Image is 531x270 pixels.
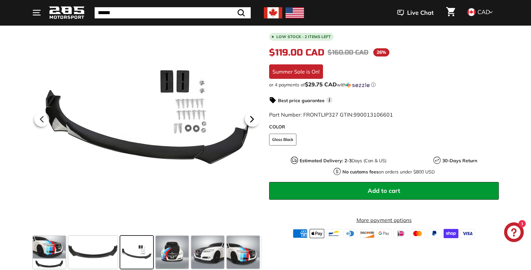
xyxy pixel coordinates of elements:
span: CAD [477,8,490,16]
span: Part Number: FRONTLIP327 GTIN: [269,111,393,118]
p: Days (Can & US) [300,157,386,164]
div: or 4 payments of$29.75 CADwithSezzle Click to learn more about Sezzle [269,81,499,88]
button: Add to cart [269,182,499,200]
img: google_pay [377,229,391,238]
div: or 4 payments of with [269,81,499,88]
span: Add to cart [368,187,400,194]
strong: Estimated Delivery: 2-3 [300,158,352,164]
img: master [410,229,425,238]
a: More payment options [269,216,499,224]
img: paypal [427,229,442,238]
button: Live Chat [389,5,442,21]
span: Low stock - 2 items left [276,35,331,39]
span: 26% [373,48,389,56]
div: Summer Sale is On! [269,64,323,79]
strong: No customs fees [342,169,379,175]
img: discover [360,229,375,238]
strong: 30-Days Return [442,158,477,164]
span: $160.00 CAD [328,48,368,56]
img: diners_club [343,229,358,238]
span: i [326,97,333,103]
h1: Front Lip Splitter - [DATE]-[DATE] BMW 3 Series & M3 E90 Sedan [269,7,499,27]
img: Sezzle [346,82,370,88]
img: Logo_285_Motorsport_areodynamics_components [49,5,85,21]
img: apple_pay [310,229,324,238]
img: ideal [393,229,408,238]
inbox-online-store-chat: Shopify online store chat [502,222,526,244]
span: 990013106601 [354,111,393,118]
label: COLOR [269,124,499,130]
a: Cart [442,2,459,24]
img: shopify_pay [444,229,458,238]
span: Live Chat [407,9,434,17]
img: visa [460,229,475,238]
strong: Best price guarantee [278,98,325,103]
img: bancontact [326,229,341,238]
p: on orders under $800 USD [342,169,435,175]
img: american_express [293,229,308,238]
span: $119.00 CAD [269,47,324,58]
input: Search [95,7,251,18]
span: $29.75 CAD [305,81,337,88]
